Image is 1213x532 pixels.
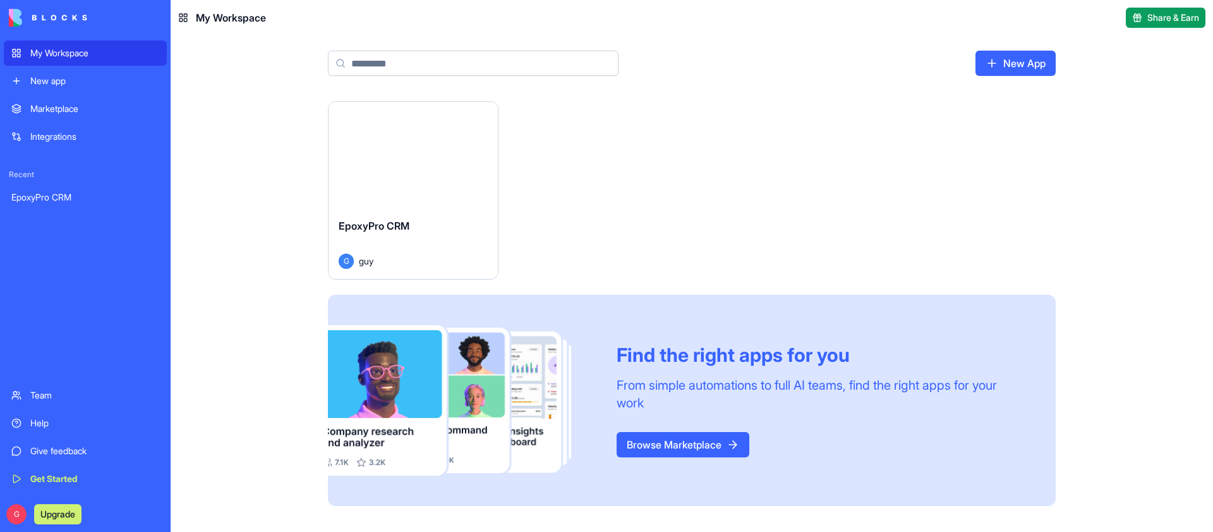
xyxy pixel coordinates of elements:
[30,130,159,143] div: Integrations
[30,75,159,87] div: New app
[339,220,409,232] span: EpoxyPro CRM
[617,343,1025,366] div: Find the right apps for you
[30,445,159,457] div: Give feedback
[30,473,159,485] div: Get Started
[359,254,373,268] span: guy
[328,325,596,476] img: Frame_181_egmpey.png
[4,96,167,121] a: Marketplace
[34,507,81,520] a: Upgrade
[4,383,167,408] a: Team
[4,40,167,66] a: My Workspace
[196,10,266,25] span: My Workspace
[4,466,167,492] a: Get Started
[4,68,167,94] a: New app
[30,47,159,59] div: My Workspace
[4,185,167,210] a: EpoxyPro CRM
[30,417,159,430] div: Help
[4,438,167,464] a: Give feedback
[617,376,1025,412] div: From simple automations to full AI teams, find the right apps for your work
[11,191,159,204] div: EpoxyPro CRM
[1126,8,1205,28] button: Share & Earn
[4,170,167,180] span: Recent
[328,101,498,280] a: EpoxyPro CRMGguy
[1147,11,1199,24] span: Share & Earn
[617,432,749,457] a: Browse Marketplace
[6,504,27,524] span: G
[4,124,167,149] a: Integrations
[30,389,159,402] div: Team
[34,504,81,524] button: Upgrade
[339,254,354,269] span: G
[975,51,1056,76] a: New App
[9,9,87,27] img: logo
[4,411,167,436] a: Help
[30,102,159,115] div: Marketplace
